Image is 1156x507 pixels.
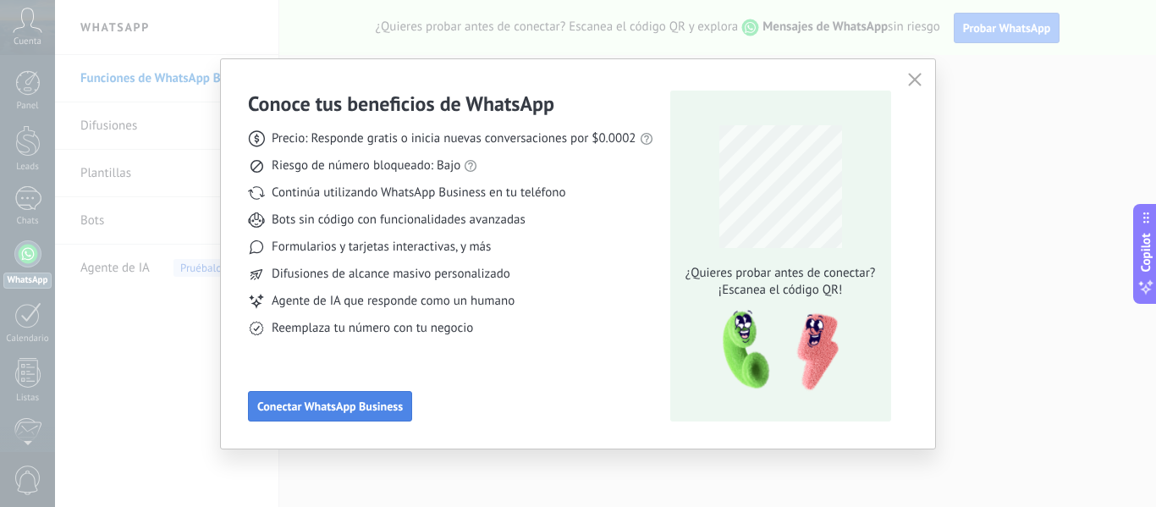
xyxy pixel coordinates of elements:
span: Riesgo de número bloqueado: Bajo [272,157,460,174]
span: Continúa utilizando WhatsApp Business en tu teléfono [272,185,565,201]
button: Conectar WhatsApp Business [248,391,412,422]
span: Reemplaza tu número con tu negocio [272,320,473,337]
span: Formularios y tarjetas interactivas, y más [272,239,491,256]
span: Agente de IA que responde como un humano [272,293,515,310]
span: Conectar WhatsApp Business [257,400,403,412]
h3: Conoce tus beneficios de WhatsApp [248,91,554,117]
span: ¿Quieres probar antes de conectar? [680,265,880,282]
span: Bots sin código con funcionalidades avanzadas [272,212,526,229]
span: Copilot [1137,233,1154,272]
span: ¡Escanea el código QR! [680,282,880,299]
span: Precio: Responde gratis o inicia nuevas conversaciones por $0.0002 [272,130,636,147]
img: qr-pic-1x.png [708,306,842,396]
span: Difusiones de alcance masivo personalizado [272,266,510,283]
